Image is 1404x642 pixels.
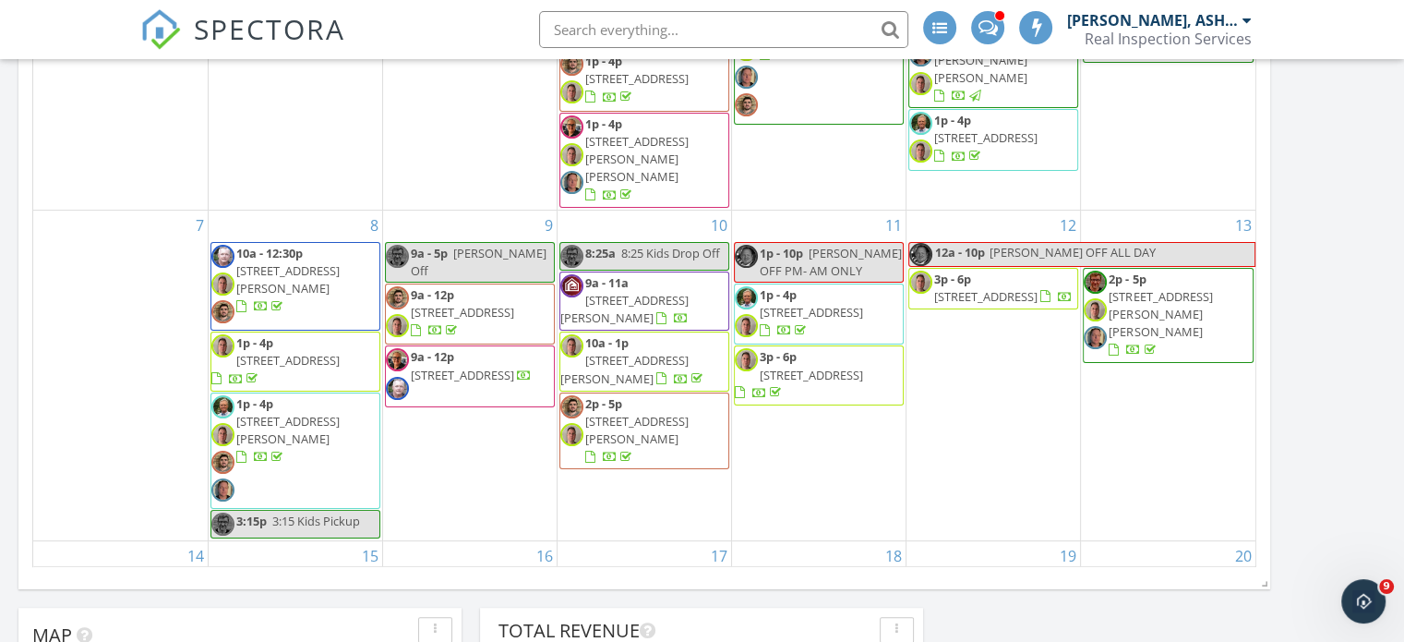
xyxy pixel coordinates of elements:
[735,245,758,268] img: selfie_.jpg
[1084,326,1107,349] img: selfie_2.png
[1109,271,1212,358] a: 2p - 5p [STREET_ADDRESS][PERSON_NAME][PERSON_NAME]
[236,245,303,261] span: 10a - 12:30p
[908,268,1078,309] a: 3p - 6p [STREET_ADDRESS]
[541,211,557,240] a: Go to September 9, 2025
[539,11,908,48] input: Search everything...
[411,367,514,383] span: [STREET_ADDRESS]
[1056,541,1080,571] a: Go to September 19, 2025
[934,243,986,266] span: 12a - 10p
[386,377,409,400] img: thumbnail_img1351.jpg
[386,245,409,268] img: brian.jpeg
[211,395,234,418] img: 20140629_193914.jpg
[585,245,616,261] span: 8:25a
[560,423,583,446] img: selfie.jpg
[386,314,409,337] img: selfie.jpg
[236,513,267,529] span: 3:15p
[358,541,382,571] a: Go to September 15, 2025
[366,211,382,240] a: Go to September 8, 2025
[140,9,181,50] img: The Best Home Inspection Software - Spectora
[560,53,583,76] img: selfie__2.png
[906,210,1081,541] td: Go to September 12, 2025
[934,33,1038,85] span: [STREET_ADDRESS][PERSON_NAME][PERSON_NAME]
[934,271,971,287] span: 3p - 6p
[621,245,720,261] span: 8:25 Kids Drop Off
[210,242,380,332] a: 10a - 12:30p [STREET_ADDRESS][PERSON_NAME]
[1084,298,1107,321] img: selfie.jpg
[585,413,689,447] span: [STREET_ADDRESS][PERSON_NAME]
[560,334,706,386] a: 10a - 1p [STREET_ADDRESS][PERSON_NAME]
[210,393,380,510] a: 1p - 4p [STREET_ADDRESS][PERSON_NAME]
[560,352,689,386] span: [STREET_ADDRESS][PERSON_NAME]
[559,332,729,392] a: 10a - 1p [STREET_ADDRESS][PERSON_NAME]
[1083,268,1254,363] a: 2p - 5p [STREET_ADDRESS][PERSON_NAME][PERSON_NAME]
[386,286,409,309] img: selfie__2.png
[909,271,932,294] img: selfie.jpg
[386,348,409,371] img: selfie_.png
[559,272,729,332] a: 9a - 11a [STREET_ADDRESS][PERSON_NAME]
[908,109,1078,170] a: 1p - 4p [STREET_ADDRESS]
[385,345,555,406] a: 9a - 12p [STREET_ADDRESS]
[560,334,583,357] img: selfie.jpg
[1341,579,1386,624] iframe: Intercom live chat
[1085,30,1252,48] div: Real Inspection Services
[707,211,731,240] a: Go to September 10, 2025
[735,286,758,309] img: 20140629_193914.jpg
[934,271,1073,305] a: 3p - 6p [STREET_ADDRESS]
[560,395,583,418] img: selfie__2.png
[560,115,583,139] img: selfie_.png
[734,7,904,125] a: 1p - 4p [STREET_ADDRESS]
[211,334,340,386] a: 1p - 4p [STREET_ADDRESS]
[211,273,234,296] img: selfie.jpg
[732,210,906,541] td: Go to September 11, 2025
[1056,211,1080,240] a: Go to September 12, 2025
[1379,579,1394,594] span: 9
[735,348,758,371] img: selfie.jpg
[192,211,208,240] a: Go to September 7, 2025
[557,210,731,541] td: Go to September 10, 2025
[909,72,932,95] img: selfie.jpg
[760,367,863,383] span: [STREET_ADDRESS]
[585,53,622,69] span: 1p - 4p
[934,112,971,128] span: 1p - 4p
[236,352,340,369] span: [STREET_ADDRESS]
[560,80,583,103] img: selfie.jpg
[735,93,758,116] img: selfie__2.png
[411,348,454,365] span: 9a - 12p
[211,334,234,357] img: selfie.jpg
[760,286,863,338] a: 1p - 4p [STREET_ADDRESS]
[760,348,797,365] span: 3p - 6p
[585,115,622,132] span: 1p - 4p
[560,274,689,326] a: 9a - 11a [STREET_ADDRESS][PERSON_NAME]
[272,513,360,529] span: 3:15 Kids Pickup
[934,112,1038,164] a: 1p - 4p [STREET_ADDRESS]
[211,245,234,268] img: thumbnail_img1351.jpg
[990,244,1156,260] span: [PERSON_NAME] OFF ALL DAY
[882,211,906,240] a: Go to September 11, 2025
[560,171,583,194] img: selfie_2.png
[208,210,382,541] td: Go to September 8, 2025
[760,286,797,303] span: 1p - 4p
[735,314,758,337] img: selfie.jpg
[411,245,448,261] span: 9a - 5p
[411,286,514,338] a: 9a - 12p [STREET_ADDRESS]
[211,423,234,446] img: selfie.jpg
[1231,211,1255,240] a: Go to September 13, 2025
[33,210,208,541] td: Go to September 7, 2025
[411,304,514,321] span: [STREET_ADDRESS]
[559,113,729,208] a: 1p - 4p [STREET_ADDRESS][PERSON_NAME][PERSON_NAME]
[236,395,273,412] span: 1p - 4p
[236,334,273,351] span: 1p - 4p
[411,286,454,303] span: 9a - 12p
[559,50,729,111] a: 1p - 4p [STREET_ADDRESS]
[1067,11,1238,30] div: [PERSON_NAME], ASHI Certified
[734,284,904,345] a: 1p - 4p [STREET_ADDRESS]
[908,13,1078,108] a: 1p - 4p [STREET_ADDRESS][PERSON_NAME][PERSON_NAME]
[882,541,906,571] a: Go to September 18, 2025
[560,245,583,268] img: brian.jpeg
[560,292,689,326] span: [STREET_ADDRESS][PERSON_NAME]
[211,478,234,502] img: selfie_2.png
[211,513,234,536] img: brian.jpeg
[236,245,340,315] a: 10a - 12:30p [STREET_ADDRESS][PERSON_NAME]
[934,129,1038,146] span: [STREET_ADDRESS]
[385,284,555,345] a: 9a - 12p [STREET_ADDRESS]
